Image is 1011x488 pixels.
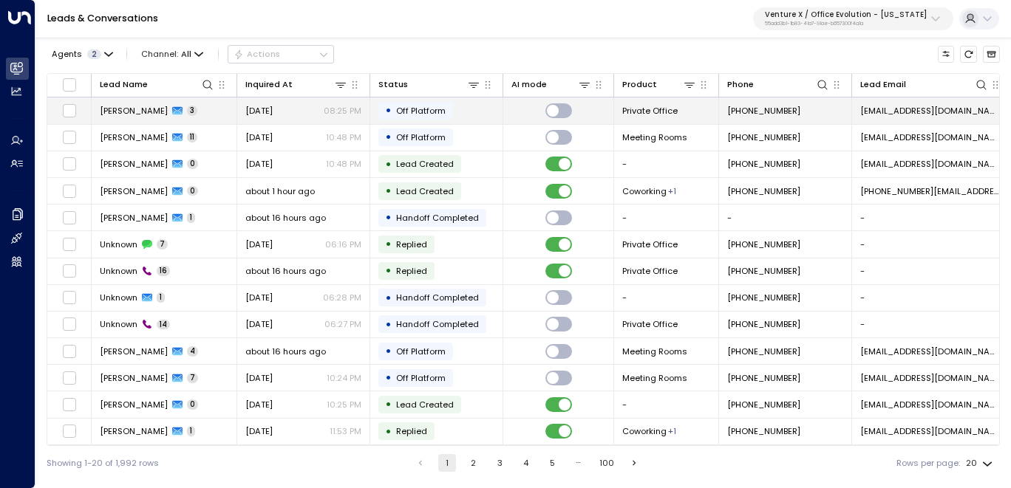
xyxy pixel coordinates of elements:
[100,158,168,170] span: Jennifer Brandenburger
[62,371,77,385] span: Toggle select row
[852,258,1011,284] td: -
[396,105,446,117] span: Off Platform
[245,212,326,224] span: about 16 hours ago
[62,264,77,278] span: Toggle select row
[245,399,273,410] span: Yesterday
[622,238,678,250] span: Private Office
[396,131,446,143] span: Off Platform
[62,344,77,359] span: Toggle select row
[245,185,315,197] span: about 1 hour ago
[966,454,995,472] div: 20
[157,320,170,330] span: 14
[622,346,687,357] span: Meeting Rooms
[100,131,168,143] span: Jennifer Brandenburger
[62,78,77,92] span: Toggle select all
[245,292,273,303] span: Yesterday
[860,78,906,92] div: Lead Email
[245,425,273,437] span: Yesterday
[100,318,137,330] span: Unknown
[396,212,479,224] span: Handoff Completed
[100,185,168,197] span: Mich Montgomery
[100,78,148,92] div: Lead Name
[100,292,137,303] span: Unknown
[187,373,198,383] span: 7
[330,425,361,437] p: 11:53 PM
[396,292,479,303] span: Handoff Completed
[727,265,800,277] span: +17207554506
[727,78,829,92] div: Phone
[100,399,168,410] span: Kelsey Lang
[378,78,480,92] div: Status
[727,238,800,250] span: +17207554506
[396,399,454,410] span: Lead Created
[465,454,483,472] button: Go to page 2
[765,10,927,19] p: Venture X / Office Evolution - [US_STATE]
[52,50,82,58] span: Agents
[852,285,1011,311] td: -
[852,231,1011,257] td: -
[62,184,77,199] span: Toggle select row
[324,318,361,330] p: 06:27 PM
[727,292,800,303] span: +17207554506
[87,49,101,59] span: 2
[860,346,1002,357] span: kelsey.lang@voyagertechnologies.com
[622,131,687,143] span: Meeting Rooms
[622,105,678,117] span: Private Office
[234,49,280,59] div: Actions
[187,159,198,169] span: 0
[622,265,678,277] span: Private Office
[622,78,657,92] div: Product
[325,238,361,250] p: 06:16 PM
[727,158,800,170] span: +14157226428
[385,154,392,174] div: •
[323,292,361,303] p: 06:28 PM
[385,341,392,361] div: •
[62,237,77,252] span: Toggle select row
[157,239,168,250] span: 7
[245,78,293,92] div: Inquired At
[137,46,208,62] span: Channel:
[596,454,617,472] button: Go to page 100
[396,372,446,384] span: Off Platform
[385,100,392,120] div: •
[100,212,168,224] span: John Doe
[385,422,392,441] div: •
[228,45,334,63] div: Button group with a nested menu
[727,185,800,197] span: +18594667684
[62,157,77,171] span: Toggle select row
[852,312,1011,337] td: -
[385,181,392,201] div: •
[245,78,347,92] div: Inquired At
[614,391,719,417] td: -
[245,265,326,277] span: about 16 hours ago
[245,372,273,384] span: Yesterday
[100,372,168,384] span: Kelsey Lang
[860,425,1002,437] span: jday@highwaterusa.com
[187,399,198,410] span: 0
[396,318,479,330] span: Handoff Completed
[438,454,456,472] button: page 1
[396,346,446,357] span: Off Platform
[860,158,1002,170] span: jbrandenburger@hopskipdrive.com
[100,78,214,92] div: Lead Name
[327,372,361,384] p: 10:24 PM
[860,185,1002,197] span: 8594667684@call.com
[765,21,927,27] p: 55add3b1-1b83-41a7-91ae-b657300f4a1a
[396,425,427,437] span: Replied
[62,424,77,439] span: Toggle select row
[614,151,719,177] td: -
[622,78,696,92] div: Product
[614,285,719,311] td: -
[100,265,137,277] span: Unknown
[137,46,208,62] button: Channel:All
[62,290,77,305] span: Toggle select row
[157,292,165,303] span: 1
[245,238,273,250] span: Aug 11, 2025
[326,131,361,143] p: 10:48 PM
[983,46,1000,63] button: Archived Leads
[511,78,547,92] div: AI mode
[62,317,77,331] span: Toggle select row
[385,127,392,147] div: •
[396,265,427,277] span: Replied
[411,454,644,472] nav: pagination navigation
